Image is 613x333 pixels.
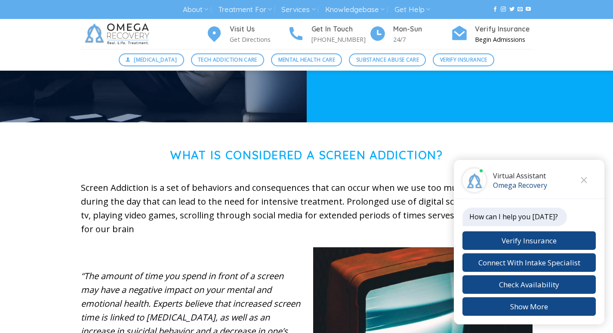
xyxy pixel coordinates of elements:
[281,2,315,18] a: Services
[81,19,156,49] img: Omega Recovery
[509,6,514,12] a: Follow on Twitter
[287,24,369,45] a: Get In Touch [PHONE_NUMBER]
[356,56,419,64] span: Substance Abuse Care
[206,24,287,45] a: Visit Us Get Directions
[230,34,287,44] p: Get Directions
[278,56,335,64] span: Mental Health Care
[440,56,487,64] span: Verify Insurance
[493,6,498,12] a: Follow on Facebook
[451,24,533,45] a: Verify Insurance Begin Admissions
[325,2,385,18] a: Knowledgebase
[393,24,451,35] h4: Mon-Sun
[119,53,184,66] a: [MEDICAL_DATA]
[230,24,287,35] h4: Visit Us
[311,24,369,35] h4: Get In Touch
[526,6,531,12] a: Follow on YouTube
[501,6,506,12] a: Follow on Instagram
[433,53,494,66] a: Verify Insurance
[394,2,430,18] a: Get Help
[271,53,342,66] a: Mental Health Care
[134,56,177,64] span: [MEDICAL_DATA]
[475,34,533,44] p: Begin Admissions
[81,181,533,236] p: Screen Addiction is a set of behaviors and consequences that can occur when we use too much scree...
[183,2,208,18] a: About
[393,34,451,44] p: 24/7
[518,6,523,12] a: Send us an email
[349,53,426,66] a: Substance Abuse Care
[191,53,265,66] a: Tech Addiction Care
[81,148,533,162] h1: What is Considered a Screen Addiction?
[475,24,533,35] h4: Verify Insurance
[218,2,272,18] a: Treatment For
[311,34,369,44] p: [PHONE_NUMBER]
[198,56,257,64] span: Tech Addiction Care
